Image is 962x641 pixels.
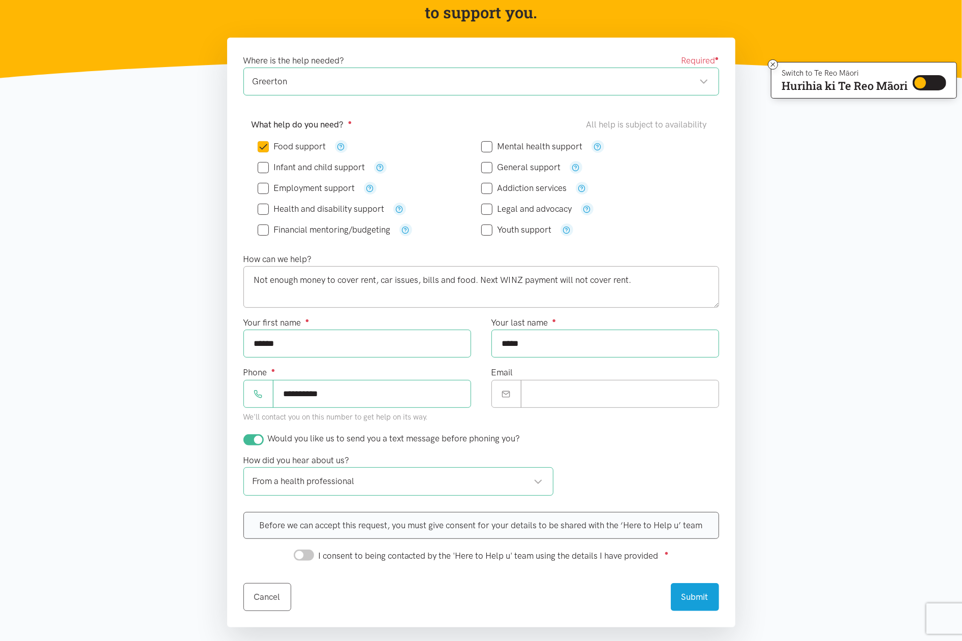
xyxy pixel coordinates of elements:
[243,412,428,422] small: We'll contact you on this number to get help on its way.
[782,81,908,90] p: Hurihia ki Te Reo Māori
[348,118,352,126] sup: ●
[481,163,561,172] label: General support
[586,118,711,132] div: All help is subject to availability
[268,433,520,443] span: Would you like us to send you a text message before phoning you?
[253,75,708,88] div: Greerton
[252,118,352,132] label: What help do you need?
[481,184,567,193] label: Addiction services
[243,512,719,539] div: Before we can accept this request, you must give consent for your details to be shared with the ‘...
[481,226,552,234] label: Youth support
[243,454,350,467] label: How did you hear about us?
[243,252,312,266] label: How can we help?
[258,142,326,151] label: Food support
[243,316,309,330] label: Your first name
[253,474,543,488] div: From a health professional
[258,226,391,234] label: Financial mentoring/budgeting
[491,316,556,330] label: Your last name
[782,70,908,76] p: Switch to Te Reo Māori
[491,366,513,379] label: Email
[552,316,556,324] sup: ●
[243,366,275,379] label: Phone
[258,205,385,213] label: Health and disability support
[671,583,719,611] button: Submit
[271,366,275,374] sup: ●
[258,163,365,172] label: Infant and child support
[273,380,471,408] input: Phone number
[481,205,572,213] label: Legal and advocacy
[681,54,719,68] span: Required
[521,380,719,408] input: Email
[243,583,291,611] a: Cancel
[258,184,355,193] label: Employment support
[318,551,659,561] span: I consent to being contacted by the 'Here to Help u' team using the details I have provided
[665,549,669,557] sup: ●
[715,54,719,62] sup: ●
[481,142,583,151] label: Mental health support
[305,316,309,324] sup: ●
[243,54,345,68] label: Where is the help needed?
